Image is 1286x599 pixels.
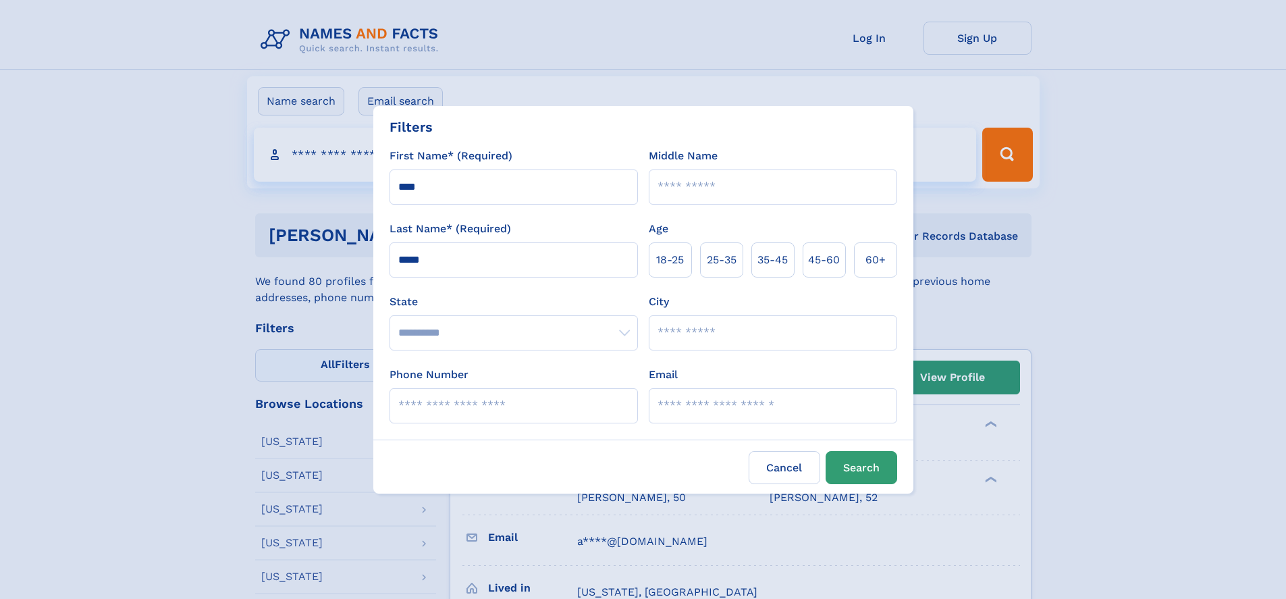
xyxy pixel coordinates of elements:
[390,117,433,137] div: Filters
[649,148,718,164] label: Middle Name
[390,367,468,383] label: Phone Number
[707,252,736,268] span: 25‑35
[649,294,669,310] label: City
[390,221,511,237] label: Last Name* (Required)
[757,252,788,268] span: 35‑45
[649,221,668,237] label: Age
[390,294,638,310] label: State
[865,252,886,268] span: 60+
[826,451,897,484] button: Search
[390,148,512,164] label: First Name* (Required)
[749,451,820,484] label: Cancel
[649,367,678,383] label: Email
[656,252,684,268] span: 18‑25
[808,252,840,268] span: 45‑60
